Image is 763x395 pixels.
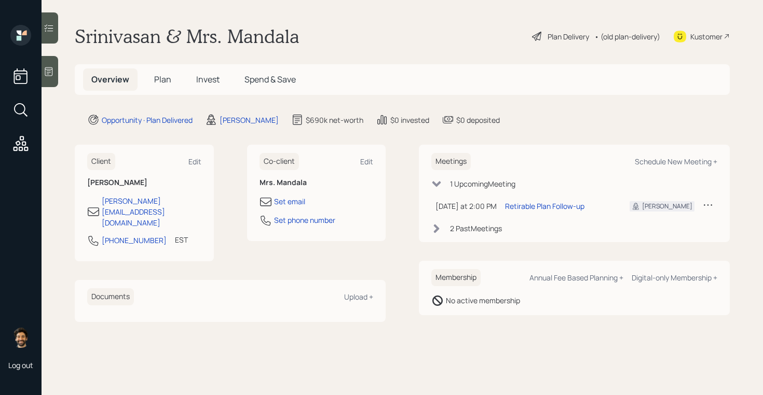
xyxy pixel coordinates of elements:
[260,178,374,187] h6: Mrs. Mandala
[274,196,305,207] div: Set email
[188,157,201,166] div: Edit
[274,215,335,225] div: Set phone number
[642,202,692,211] div: [PERSON_NAME]
[154,74,171,85] span: Plan
[446,295,520,306] div: No active membership
[8,360,33,370] div: Log out
[456,115,500,125] div: $0 deposited
[594,31,660,42] div: • (old plan-delivery)
[548,31,589,42] div: Plan Delivery
[431,153,471,170] h6: Meetings
[75,25,299,48] h1: Srinivasan & Mrs. Mandala
[175,234,188,245] div: EST
[244,74,296,85] span: Spend & Save
[529,273,623,283] div: Annual Fee Based Planning +
[87,288,134,305] h6: Documents
[450,223,502,234] div: 2 Past Meeting s
[360,157,373,166] div: Edit
[102,235,167,246] div: [PHONE_NUMBER]
[505,201,584,211] div: Retirable Plan Follow-up
[344,292,373,302] div: Upload +
[435,201,497,211] div: [DATE] at 2:00 PM
[390,115,429,125] div: $0 invested
[260,153,299,170] h6: Co-client
[102,195,201,228] div: [PERSON_NAME][EMAIL_ADDRESS][DOMAIN_NAME]
[690,31,723,42] div: Kustomer
[635,157,717,166] div: Schedule New Meeting +
[450,178,515,189] div: 1 Upcoming Meeting
[196,74,220,85] span: Invest
[91,74,129,85] span: Overview
[632,273,717,283] div: Digital-only Membership +
[220,115,279,125] div: [PERSON_NAME]
[306,115,363,125] div: $690k net-worth
[102,115,193,125] div: Opportunity · Plan Delivered
[87,153,115,170] h6: Client
[87,178,201,187] h6: [PERSON_NAME]
[431,269,481,286] h6: Membership
[10,327,31,348] img: eric-schwartz-headshot.png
